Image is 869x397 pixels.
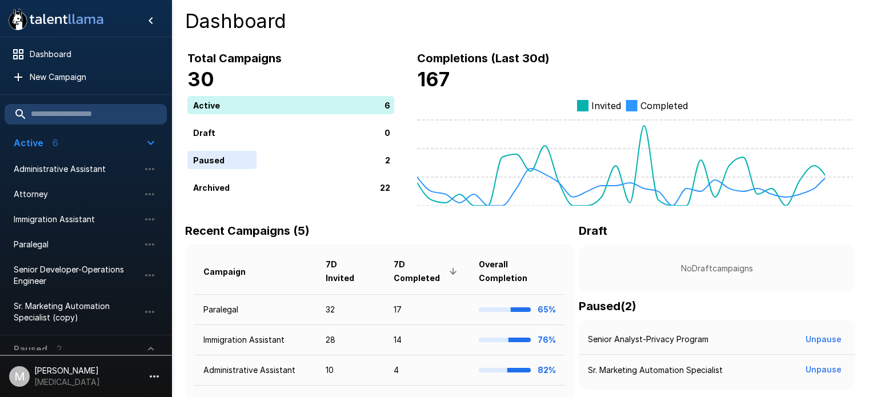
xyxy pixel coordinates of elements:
[801,359,846,380] button: Unpause
[194,294,317,324] td: Paralegal
[417,51,550,65] b: Completions (Last 30d)
[394,258,460,285] span: 7D Completed
[801,329,846,350] button: Unpause
[538,365,556,375] b: 82%
[185,224,310,238] b: Recent Campaigns (5)
[579,224,607,238] b: Draft
[185,9,855,33] h4: Dashboard
[579,299,636,313] b: Paused ( 2 )
[385,154,390,166] p: 2
[479,258,556,285] span: Overall Completion
[317,324,384,355] td: 28
[326,258,375,285] span: 7D Invited
[385,294,470,324] td: 17
[317,355,384,386] td: 10
[385,99,390,111] p: 6
[187,51,282,65] b: Total Campaigns
[538,335,556,344] b: 76%
[597,263,837,274] p: No Draft campaigns
[385,126,390,138] p: 0
[187,67,214,91] b: 30
[588,334,708,345] p: Senior Analyst-Privacy Program
[417,67,450,91] b: 167
[317,294,384,324] td: 32
[194,355,317,386] td: Administrative Assistant
[385,355,470,386] td: 4
[538,304,556,314] b: 65%
[203,265,261,279] span: Campaign
[385,324,470,355] td: 14
[380,181,390,193] p: 22
[194,324,317,355] td: Immigration Assistant
[588,364,723,376] p: Sr. Marketing Automation Specialist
